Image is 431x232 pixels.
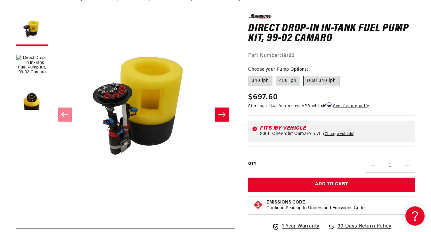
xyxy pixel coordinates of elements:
a: See if you qualify - Learn more about Affirm Financing (opens in modal) [333,104,369,108]
a: 1 Year Warranty [272,222,320,231]
strong: 19103 [281,53,295,58]
span: Affirm [321,103,332,108]
label: Dual 340 lph [303,76,339,86]
p: Starting at /mo or 0% APR with . [248,103,369,109]
img: Emissions code [253,200,263,210]
button: Load image 1 in gallery view [16,49,48,81]
div: Fits my vehicle [260,126,411,131]
span: $697.60 [248,92,278,103]
span: $63 [271,104,278,108]
media-gallery: Gallery Viewer [16,14,235,215]
a: Change vehicle [323,132,355,137]
span: 1 Year Warranty [282,222,320,231]
button: Add to Cart [248,178,415,192]
legend: Choose your Pump Options: [248,66,309,73]
button: Emissions CodeContinue Reading to Understand Emissions Codes [266,200,367,211]
strong: Emissions Code [266,200,305,205]
label: 450 lph [276,76,300,86]
p: Continue Reading to Understand Emissions Codes [266,205,367,211]
div: Part Number: [248,52,415,60]
button: Slide left [58,108,72,122]
label: 340 lph [248,76,272,86]
span: 2000 Chevrolet Camaro 5.7L [260,132,322,137]
label: QTY [248,161,256,167]
button: Load image 2 in gallery view [16,84,48,116]
button: Slide right [215,108,229,122]
button: Load image 3 in gallery view [16,14,48,46]
h1: Direct Drop-In In-Tank Fuel Pump Kit, 99-02 Camaro [248,24,415,44]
